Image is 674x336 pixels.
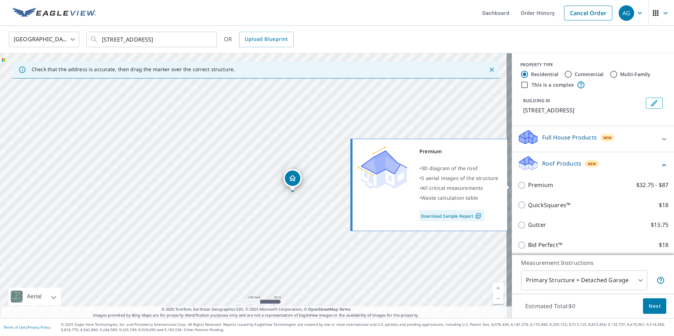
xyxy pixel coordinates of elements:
button: Close [487,65,496,74]
p: Estimated Total: $0 [520,298,581,314]
span: Your report will include the primary structure and a detached garage if one exists. [656,276,665,285]
a: Current Level 18, Zoom In [493,283,503,293]
label: Multi-Family [620,71,651,78]
div: • [419,193,498,203]
div: Aerial [8,288,61,305]
button: Edit building 1 [646,98,663,109]
p: Premium [528,181,553,189]
button: Next [643,298,666,314]
p: $13.75 [651,220,668,229]
span: New [588,161,596,167]
img: EV Logo [13,8,96,18]
div: Premium [419,147,498,156]
label: Residential [531,71,558,78]
span: New [603,135,612,141]
a: Privacy Policy [27,325,50,330]
img: Premium [358,147,407,189]
a: Terms of Use [4,325,25,330]
p: Roof Products [542,159,581,168]
p: Gutter [528,220,546,229]
p: Check that the address is accurate, then drag the marker over the correct structure. [32,66,235,73]
div: Dropped pin, building 1, Residential property, 7557 4th St Amherst, WI 54406 [283,169,302,191]
label: Commercial [575,71,604,78]
p: $32.75 - $87 [636,181,668,189]
p: BUILDING ID [523,98,550,104]
p: Full House Products [542,133,597,142]
div: • [419,183,498,193]
a: OpenStreetMap [308,306,338,312]
div: • [419,173,498,183]
a: Download Sample Report [419,210,484,221]
span: Upload Blueprint [245,35,288,44]
a: Upload Blueprint [239,32,293,47]
img: Pdf Icon [473,213,483,219]
label: This is a complex [532,81,574,88]
input: Search by address or latitude-longitude [102,30,202,49]
span: © 2025 TomTom, Earthstar Geographics SIO, © 2025 Microsoft Corporation, © [161,306,351,312]
span: 3D diagram of the roof [421,165,478,172]
span: 5 aerial images of the structure [421,175,498,181]
div: • [419,163,498,173]
a: Cancel Order [564,6,612,20]
div: Full House ProductsNew [517,129,668,149]
p: $18 [659,241,668,249]
div: Aerial [25,288,44,305]
a: Terms [339,306,351,312]
a: Current Level 18, Zoom Out [493,293,503,304]
span: All critical measurements [421,185,483,191]
span: Waste calculation table [421,194,478,201]
p: Measurement Instructions [521,259,665,267]
p: $18 [659,201,668,210]
div: Primary Structure + Detached Garage [521,270,647,290]
p: | [4,325,50,329]
p: [STREET_ADDRESS] [523,106,643,114]
div: AG [619,5,634,21]
div: Roof ProductsNew [517,155,668,175]
div: OR [224,32,294,47]
p: QuickSquares™ [528,201,570,210]
div: PROPERTY TYPE [520,62,666,68]
p: Bid Perfect™ [528,241,562,249]
div: [GEOGRAPHIC_DATA] [9,30,79,49]
p: © 2025 Eagle View Technologies, Inc. and Pictometry International Corp. All Rights Reserved. Repo... [61,322,670,332]
span: Next [649,302,661,311]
